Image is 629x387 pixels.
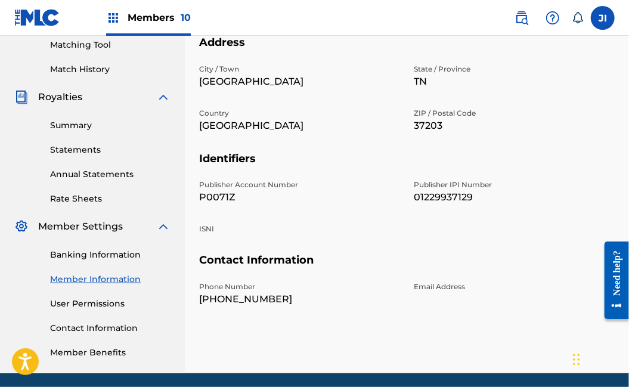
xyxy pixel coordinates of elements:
iframe: Chat Widget [569,330,629,387]
p: Phone Number [199,281,400,292]
a: Rate Sheets [50,193,171,205]
div: User Menu [591,6,615,30]
a: Member Information [50,273,171,286]
h5: Identifiers [199,152,615,180]
img: expand [156,90,171,104]
div: Notifications [572,12,584,24]
img: help [546,11,560,25]
p: Country [199,108,400,119]
span: 10 [181,12,191,23]
p: Publisher Account Number [199,179,400,190]
p: [PHONE_NUMBER] [199,292,400,306]
span: Royalties [38,90,82,104]
iframe: Resource Center [596,233,629,329]
p: State / Province [414,64,615,75]
p: Publisher IPI Number [414,179,615,190]
h5: Contact Information [199,253,615,281]
p: [GEOGRAPHIC_DATA] [199,119,400,133]
span: Members [128,11,191,24]
a: Banking Information [50,249,171,261]
p: 01229937129 [414,190,615,205]
p: City / Town [199,64,400,75]
a: Match History [50,63,171,76]
p: 37203 [414,119,615,133]
img: Member Settings [14,219,29,234]
div: Help [541,6,565,30]
p: ZIP / Postal Code [414,108,615,119]
p: P0071Z [199,190,400,205]
p: TN [414,75,615,89]
img: expand [156,219,171,234]
p: Email Address [414,281,615,292]
img: Royalties [14,90,29,104]
img: MLC Logo [14,9,60,26]
h5: Address [199,36,615,64]
a: Statements [50,144,171,156]
a: Contact Information [50,322,171,335]
img: Top Rightsholders [106,11,120,25]
div: Drag [573,342,580,377]
p: [GEOGRAPHIC_DATA] [199,75,400,89]
a: User Permissions [50,298,171,310]
p: ISNI [199,224,400,234]
img: search [515,11,529,25]
a: Annual Statements [50,168,171,181]
span: Member Settings [38,219,123,234]
a: Member Benefits [50,346,171,359]
a: Matching Tool [50,39,171,51]
a: Public Search [510,6,534,30]
a: Summary [50,119,171,132]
